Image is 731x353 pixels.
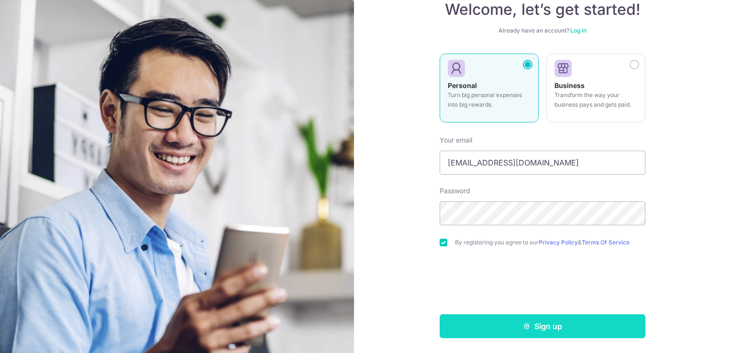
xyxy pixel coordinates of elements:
label: Password [440,186,470,196]
label: By registering you agree to our & [455,239,645,246]
iframe: reCAPTCHA [470,265,615,303]
a: Privacy Policy [539,239,578,246]
p: Turn big personal expenses into big rewards. [448,90,531,110]
input: Enter your Email [440,151,645,175]
button: Sign up [440,314,645,338]
a: Business Transform the way your business pays and gets paid. [546,54,645,128]
strong: Personal [448,81,477,89]
a: Terms Of Service [582,239,630,246]
strong: Business [554,81,585,89]
a: Personal Turn big personal expenses into big rewards. [440,54,539,128]
label: Your email [440,135,472,145]
div: Already have an account? [440,27,645,34]
a: Log in [570,27,587,34]
p: Transform the way your business pays and gets paid. [554,90,637,110]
